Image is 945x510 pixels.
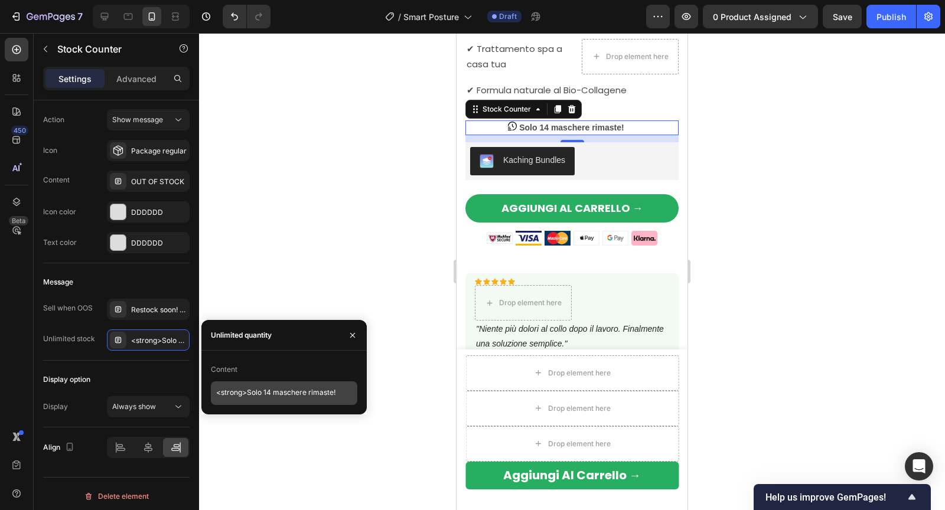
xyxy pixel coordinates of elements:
div: Display option [43,374,90,385]
p: Advanced [116,73,157,85]
span: Help us improve GemPages! [765,492,905,503]
div: Icon color [43,207,76,217]
div: Message [43,277,73,287]
button: 7 [5,5,88,28]
span: Smart Posture [403,11,459,23]
div: Open Intercom Messenger [905,452,933,480]
div: Package regular [131,146,187,156]
button: Always show [107,396,190,417]
div: Align [43,440,77,456]
span: Draft [499,11,517,22]
div: Beta [9,216,28,225]
p: Settings [58,73,92,85]
div: Publish [876,11,906,23]
div: DDDDDD [131,238,187,249]
div: DDDDDD [131,207,187,218]
div: Undo/Redo [223,5,271,28]
button: Delete element [43,487,190,506]
span: Save [833,12,852,22]
button: 0 product assigned [703,5,818,28]
span: 0 product assigned [713,11,791,23]
div: Display [43,401,68,412]
button: Publish [866,5,916,28]
div: Unlimited stock [43,334,95,344]
div: Sell when OOS [43,303,93,313]
div: Delete element [84,489,149,504]
div: Unlimited quantity [211,330,272,341]
div: 450 [11,126,28,135]
span: Show message [112,115,163,124]
div: Icon [43,145,57,156]
button: Show survey - Help us improve GemPages! [765,490,919,504]
button: Save [823,5,862,28]
div: OUT OF STOCK [131,176,187,187]
div: Content [211,364,237,375]
button: Show message [107,109,190,130]
p: Stock Counter [57,42,158,56]
span: / [398,11,401,23]
div: <strong>Solo 14 maschere rimaste! [131,335,187,346]
div: Action [43,115,64,125]
div: Content [43,175,70,185]
div: Text color [43,237,77,248]
iframe: Design area [457,33,687,510]
div: Restock soon! PREORDER NOW [131,305,187,315]
span: Always show [112,402,156,411]
p: 7 [77,9,83,24]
